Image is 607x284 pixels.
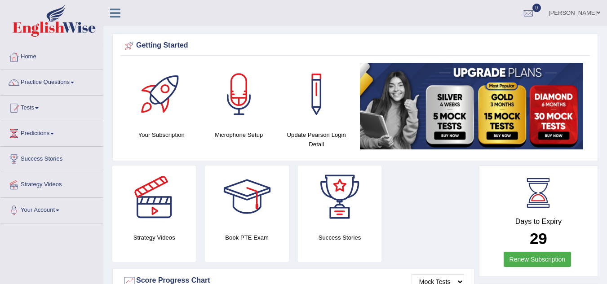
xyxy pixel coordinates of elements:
[127,130,196,140] h4: Your Subscription
[0,44,103,67] a: Home
[0,198,103,220] a: Your Account
[0,121,103,144] a: Predictions
[298,233,381,242] h4: Success Stories
[0,70,103,92] a: Practice Questions
[205,233,288,242] h4: Book PTE Exam
[532,4,541,12] span: 0
[282,130,351,149] h4: Update Pearson Login Detail
[123,39,588,52] div: Getting Started
[504,252,572,267] a: Renew Subscription
[112,233,196,242] h4: Strategy Videos
[0,96,103,118] a: Tests
[205,130,274,140] h4: Microphone Setup
[0,172,103,195] a: Strategy Videos
[530,230,547,247] b: 29
[0,147,103,169] a: Success Stories
[489,218,588,226] h4: Days to Expiry
[360,63,584,149] img: small5.jpg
